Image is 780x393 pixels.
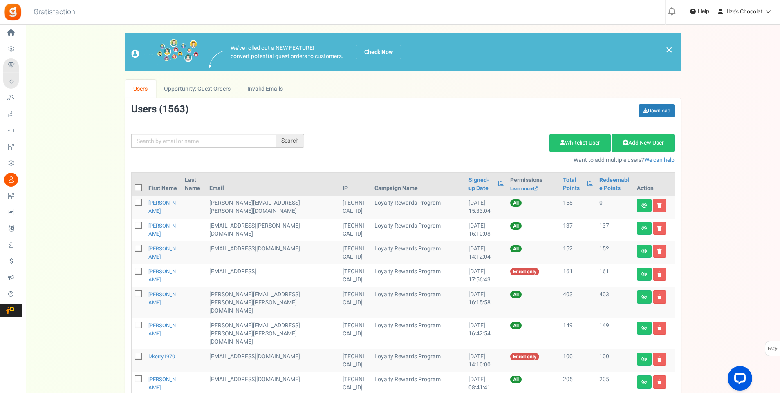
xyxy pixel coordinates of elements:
[560,318,596,349] td: 149
[465,241,507,264] td: [DATE] 14:12:04
[316,156,675,164] p: Want to add multiple users?
[131,39,199,65] img: images
[696,7,709,16] span: Help
[657,203,662,208] i: Delete user
[563,176,582,192] a: Total Points
[239,80,291,98] a: Invalid Emails
[371,173,465,196] th: Campaign Name
[206,264,339,287] td: [EMAIL_ADDRESS]
[644,156,675,164] a: We can help
[339,219,371,241] td: [TECHNICAL_ID]
[371,264,465,287] td: Loyalty Rewards Program
[206,287,339,318] td: [PERSON_NAME][EMAIL_ADDRESS][PERSON_NAME][PERSON_NAME][DOMAIN_NAME]
[356,45,401,59] a: Check Now
[371,241,465,264] td: Loyalty Rewards Program
[507,173,560,196] th: Permissions
[560,196,596,219] td: 158
[510,222,522,230] span: All
[465,196,507,219] td: [DATE] 15:33:04
[599,176,630,192] a: Redeemable Points
[641,380,647,384] i: View details
[657,249,662,254] i: Delete user
[206,349,339,372] td: [EMAIL_ADDRESS][DOMAIN_NAME]
[560,241,596,264] td: 152
[666,45,673,55] a: ×
[549,134,611,152] a: Whitelist User
[510,199,522,207] span: All
[231,44,343,60] p: We've rolled out a NEW FEATURE! convert potential guest orders to customers.
[510,322,522,329] span: All
[209,51,224,68] img: images
[206,173,339,196] th: Email
[206,241,339,264] td: [EMAIL_ADDRESS][DOMAIN_NAME]
[371,349,465,372] td: Loyalty Rewards Program
[641,249,647,254] i: View details
[510,245,522,252] span: All
[596,318,634,349] td: 149
[596,349,634,372] td: 100
[510,268,539,275] span: Enroll only
[148,290,176,306] a: [PERSON_NAME]
[687,5,713,18] a: Help
[148,268,176,284] a: [PERSON_NAME]
[596,219,634,241] td: 137
[596,287,634,318] td: 403
[560,287,596,318] td: 403
[657,272,662,277] i: Delete user
[148,222,176,238] a: [PERSON_NAME]
[371,196,465,219] td: Loyalty Rewards Program
[339,196,371,219] td: [TECHNICAL_ID]
[468,176,493,192] a: Signed-up Date
[206,196,339,219] td: [PERSON_NAME][EMAIL_ADDRESS][PERSON_NAME][DOMAIN_NAME]
[465,264,507,287] td: [DATE] 17:56:43
[596,264,634,287] td: 161
[25,4,84,20] h3: Gratisfaction
[339,287,371,318] td: [TECHNICAL_ID]
[182,173,206,196] th: Last Name
[339,318,371,349] td: [TECHNICAL_ID]
[641,326,647,330] i: View details
[339,241,371,264] td: [TECHNICAL_ID]
[465,318,507,349] td: [DATE] 16:42:54
[560,219,596,241] td: 137
[371,219,465,241] td: Loyalty Rewards Program
[510,185,538,192] a: Learn more
[125,80,156,98] a: Users
[4,3,22,21] img: Gratisfaction
[596,196,634,219] td: 0
[131,104,188,115] h3: Users ( )
[641,295,647,299] i: View details
[657,326,662,330] i: Delete user
[465,219,507,241] td: [DATE] 16:10:08
[510,291,522,298] span: All
[206,219,339,241] td: [EMAIL_ADDRESS][PERSON_NAME][DOMAIN_NAME]
[560,264,596,287] td: 161
[162,102,185,116] span: 1563
[657,380,662,384] i: Delete user
[371,318,465,349] td: Loyalty Rewards Program
[727,7,763,16] span: Ilze's Chocolat
[767,341,778,357] span: FAQs
[641,357,647,362] i: View details
[465,287,507,318] td: [DATE] 16:15:58
[641,203,647,208] i: View details
[339,173,371,196] th: IP
[276,134,304,148] div: Search
[339,264,371,287] td: [TECHNICAL_ID]
[148,199,176,215] a: [PERSON_NAME]
[634,173,675,196] th: Action
[371,287,465,318] td: Loyalty Rewards Program
[510,376,522,383] span: All
[639,104,675,117] a: Download
[148,353,175,360] a: dkerry1970
[131,134,276,148] input: Search by email or name
[156,80,239,98] a: Opportunity: Guest Orders
[641,226,647,231] i: View details
[148,375,176,391] a: [PERSON_NAME]
[465,349,507,372] td: [DATE] 14:10:00
[596,241,634,264] td: 152
[510,353,539,360] span: Enroll only
[612,134,675,152] a: Add New User
[641,272,647,277] i: View details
